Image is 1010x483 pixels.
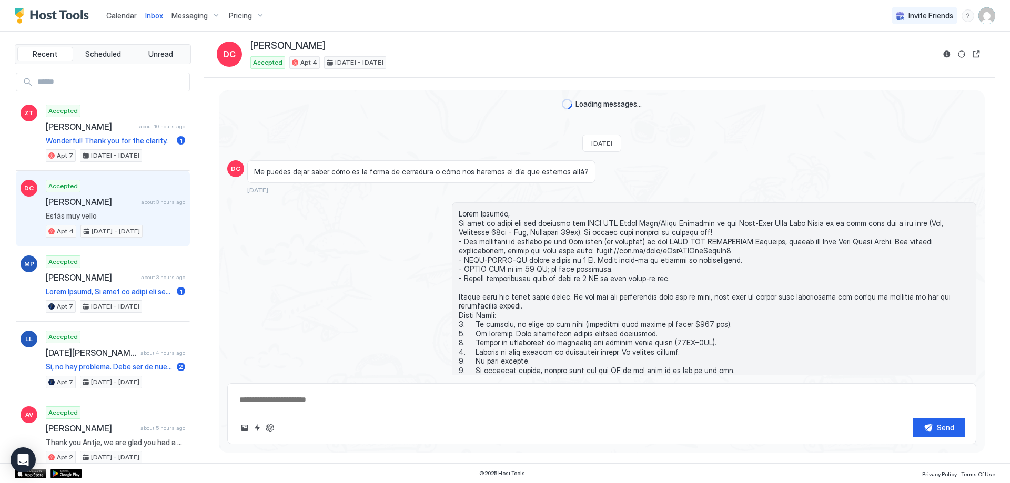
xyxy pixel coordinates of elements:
span: DC [223,48,236,60]
span: Invite Friends [908,11,953,20]
span: Si, no hay problema. Debe ser de nuestro equipo de limpieza. Yo les aviso y disculpen el inconven... [46,362,173,372]
span: Loading messages... [575,99,642,109]
a: Host Tools Logo [15,8,94,24]
span: Apt 2 [57,453,73,462]
span: Thank you Antje, we are glad you had a good stay. Safe travels! [46,438,185,447]
span: © 2025 Host Tools [479,470,525,477]
span: [PERSON_NAME] [46,272,137,283]
span: [DATE][PERSON_NAME] [46,347,136,358]
button: ChatGPT Auto Reply [264,422,276,434]
button: Reservation information [941,48,953,60]
span: Lorem Ipsumd, Si amet co adipi eli sed doeiusmo tem INCI UTL Etdol Magn/Aliqu Enimadmin ve qui No... [46,287,173,296]
span: Inbox [145,11,163,20]
span: [PERSON_NAME] [250,40,325,52]
a: Inbox [145,10,163,21]
span: Apt 4 [300,58,317,67]
div: menu [962,9,974,22]
span: Apt 7 [57,151,73,160]
span: about 3 hours ago [141,199,185,205]
span: about 4 hours ago [140,350,185,356]
span: DC [24,183,34,193]
span: 1 [180,137,183,145]
button: Send [913,418,965,437]
span: LL [25,334,33,344]
span: Accepted [48,408,78,417]
div: Open Intercom Messenger [11,447,36,472]
span: Accepted [48,257,78,266]
span: Lorem Ipsumdo, Si amet co adipi eli sed doeiusmo tem INCI UTL Etdol Magn/Aliqu Enimadmin ve qui N... [459,209,969,448]
span: 2 [179,363,183,371]
a: App Store [15,469,46,478]
div: tab-group [15,44,191,64]
span: Accepted [48,181,78,191]
span: Calendar [106,11,137,20]
span: about 3 hours ago [141,274,185,281]
span: [PERSON_NAME] [46,423,136,434]
span: Apt 4 [57,227,74,236]
button: Upload image [238,422,251,434]
span: [DATE] [247,186,268,194]
div: loading [562,99,572,109]
span: Estás muy vello [46,211,185,221]
span: [DATE] - [DATE] [91,377,139,387]
span: Apt 7 [57,302,73,311]
a: Google Play Store [50,469,82,478]
button: Open reservation [970,48,983,60]
span: Accepted [48,332,78,342]
a: Terms Of Use [961,468,995,479]
span: MP [24,259,34,269]
span: [DATE] - [DATE] [92,227,140,236]
a: Privacy Policy [922,468,957,479]
button: Sync reservation [955,48,968,60]
span: AV [25,410,33,419]
span: [DATE] - [DATE] [91,302,139,311]
div: User profile [978,7,995,24]
input: Input Field [33,73,189,91]
span: [PERSON_NAME] [46,197,137,207]
span: [DATE] - [DATE] [91,151,139,160]
span: Pricing [229,11,252,20]
span: ZT [24,108,34,118]
button: Recent [17,47,73,61]
span: about 10 hours ago [139,123,185,130]
span: [DATE] [591,139,612,147]
span: Privacy Policy [922,471,957,477]
a: Calendar [106,10,137,21]
span: Scheduled [85,49,121,59]
button: Unread [133,47,188,61]
span: [PERSON_NAME] [46,121,135,132]
span: Messaging [171,11,208,20]
span: Accepted [48,106,78,116]
span: 1 [180,287,183,295]
span: [DATE] - [DATE] [91,453,139,462]
span: Terms Of Use [961,471,995,477]
span: Recent [33,49,57,59]
span: Me puedes dejar saber cómo es la forma de cerradura o cómo nos haremos el día que estemos allá? [254,167,589,177]
button: Quick reply [251,422,264,434]
span: Accepted [253,58,282,67]
span: Apt 7 [57,377,73,387]
span: Unread [148,49,173,59]
span: [DATE] - [DATE] [335,58,383,67]
span: Wonderful! Thank you for the clarity. [46,136,173,146]
span: about 5 hours ago [140,425,185,431]
button: Scheduled [75,47,131,61]
div: Send [937,422,954,433]
span: DC [231,164,240,173]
